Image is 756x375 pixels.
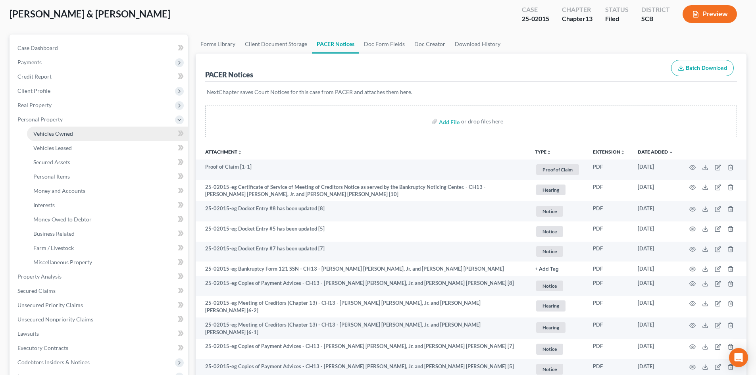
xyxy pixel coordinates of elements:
div: 25-02015 [522,14,549,23]
span: Client Profile [17,87,50,94]
span: Notice [536,206,563,217]
a: Farm / Livestock [27,241,188,255]
span: Secured Assets [33,159,70,165]
p: NextChapter saves Court Notices for this case from PACER and attaches them here. [207,88,735,96]
span: Personal Items [33,173,70,180]
a: Vehicles Owned [27,127,188,141]
td: PDF [587,276,631,296]
span: Payments [17,59,42,65]
td: PDF [587,221,631,242]
td: 25-02015-eg Meeting of Creditors (Chapter 13) - CH13 - [PERSON_NAME] [PERSON_NAME], Jr. and [PERS... [196,317,529,339]
td: PDF [587,180,631,202]
div: Chapter [562,14,592,23]
td: PDF [587,242,631,262]
span: Vehicles Leased [33,144,72,151]
button: + Add Tag [535,267,559,272]
td: 25-02015-eg Bankruptcy Form 121 SSN - CH13 - [PERSON_NAME] [PERSON_NAME], Jr. and [PERSON_NAME] [... [196,262,529,276]
div: Filed [605,14,629,23]
a: Property Analysis [11,269,188,284]
td: [DATE] [631,221,680,242]
button: TYPEunfold_more [535,150,551,155]
td: [DATE] [631,180,680,202]
span: Unsecured Nonpriority Claims [17,316,93,323]
span: Hearing [536,300,566,311]
div: PACER Notices [205,70,253,79]
a: Money Owed to Debtor [27,212,188,227]
a: Notice [535,205,580,218]
td: 25-02015-eg Meeting of Creditors (Chapter 13) - CH13 - [PERSON_NAME] [PERSON_NAME], Jr. and [PERS... [196,296,529,318]
span: Money and Accounts [33,187,85,194]
i: unfold_more [237,150,242,155]
td: 25-02015-eg Docket Entry #8 has been updated [8] [196,201,529,221]
span: Real Property [17,102,52,108]
td: 25-02015-eg Docket Entry #5 has been updated [5] [196,221,529,242]
div: Case [522,5,549,14]
td: 25-02015-eg Certificate of Service of Meeting of Creditors Notice as served by the Bankruptcy Not... [196,180,529,202]
span: Batch Download [686,65,727,71]
a: Credit Report [11,69,188,84]
td: [DATE] [631,339,680,360]
span: Notice [536,226,563,237]
span: Codebtors Insiders & Notices [17,359,90,365]
td: 25-02015-eg Copies of Payment Advices - CH13 - [PERSON_NAME] [PERSON_NAME], Jr. and [PERSON_NAME]... [196,276,529,296]
td: PDF [587,296,631,318]
div: Open Intercom Messenger [729,348,748,367]
span: Case Dashboard [17,44,58,51]
td: Proof of Claim [1-1] [196,160,529,180]
a: Miscellaneous Property [27,255,188,269]
a: + Add Tag [535,265,580,273]
a: Case Dashboard [11,41,188,55]
a: Notice [535,342,580,356]
a: Client Document Storage [240,35,312,54]
a: Attachmentunfold_more [205,149,242,155]
div: Status [605,5,629,14]
span: Proof of Claim [536,164,579,175]
a: Proof of Claim [535,163,580,176]
div: Chapter [562,5,592,14]
a: Business Related [27,227,188,241]
a: Lawsuits [11,327,188,341]
span: [PERSON_NAME] & [PERSON_NAME] [10,8,170,19]
td: 25-02015-eg Docket Entry #7 has been updated [7] [196,242,529,262]
span: Money Owed to Debtor [33,216,92,223]
a: Vehicles Leased [27,141,188,155]
td: [DATE] [631,262,680,276]
a: Executory Contracts [11,341,188,355]
td: [DATE] [631,160,680,180]
a: Notice [535,245,580,258]
a: Hearing [535,299,580,312]
div: District [641,5,670,14]
span: Notice [536,281,563,291]
i: unfold_more [546,150,551,155]
a: Doc Form Fields [359,35,410,54]
div: SCB [641,14,670,23]
a: Hearing [535,183,580,196]
a: Doc Creator [410,35,450,54]
span: Executory Contracts [17,344,68,351]
span: Property Analysis [17,273,62,280]
span: Business Related [33,230,75,237]
span: Hearing [536,322,566,333]
td: PDF [587,201,631,221]
a: Interests [27,198,188,212]
a: PACER Notices [312,35,359,54]
td: [DATE] [631,201,680,221]
div: or drop files here [461,117,503,125]
td: [DATE] [631,317,680,339]
span: Notice [536,364,563,375]
span: Miscellaneous Property [33,259,92,265]
a: Extensionunfold_more [593,149,625,155]
a: Personal Items [27,169,188,184]
td: PDF [587,339,631,360]
td: PDF [587,317,631,339]
a: Unsecured Nonpriority Claims [11,312,188,327]
span: Secured Claims [17,287,56,294]
a: Secured Claims [11,284,188,298]
a: Money and Accounts [27,184,188,198]
a: Forms Library [196,35,240,54]
span: Hearing [536,185,566,195]
span: 13 [585,15,592,22]
a: Secured Assets [27,155,188,169]
i: expand_more [669,150,673,155]
td: PDF [587,262,631,276]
